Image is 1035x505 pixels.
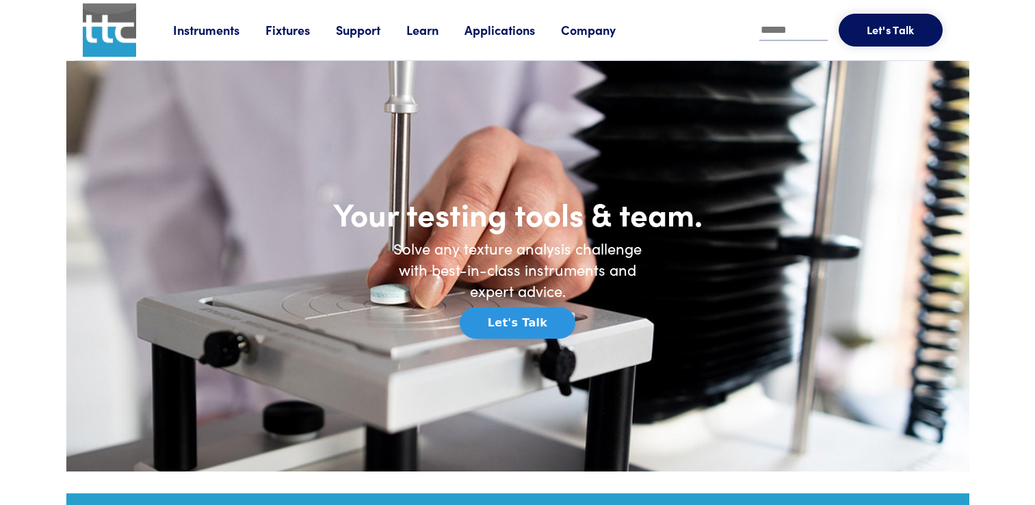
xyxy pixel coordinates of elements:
a: Company [561,21,642,38]
button: Let's Talk [839,14,943,47]
a: Applications [464,21,561,38]
a: Instruments [173,21,265,38]
a: Fixtures [265,21,336,38]
button: Let's Talk [460,307,575,339]
h1: Your testing tools & team. [244,194,791,233]
h6: Solve any texture analysis challenge with best-in-class instruments and expert advice. [381,238,655,301]
img: ttc_logo_1x1_v1.0.png [83,3,136,57]
a: Learn [406,21,464,38]
a: Support [336,21,406,38]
